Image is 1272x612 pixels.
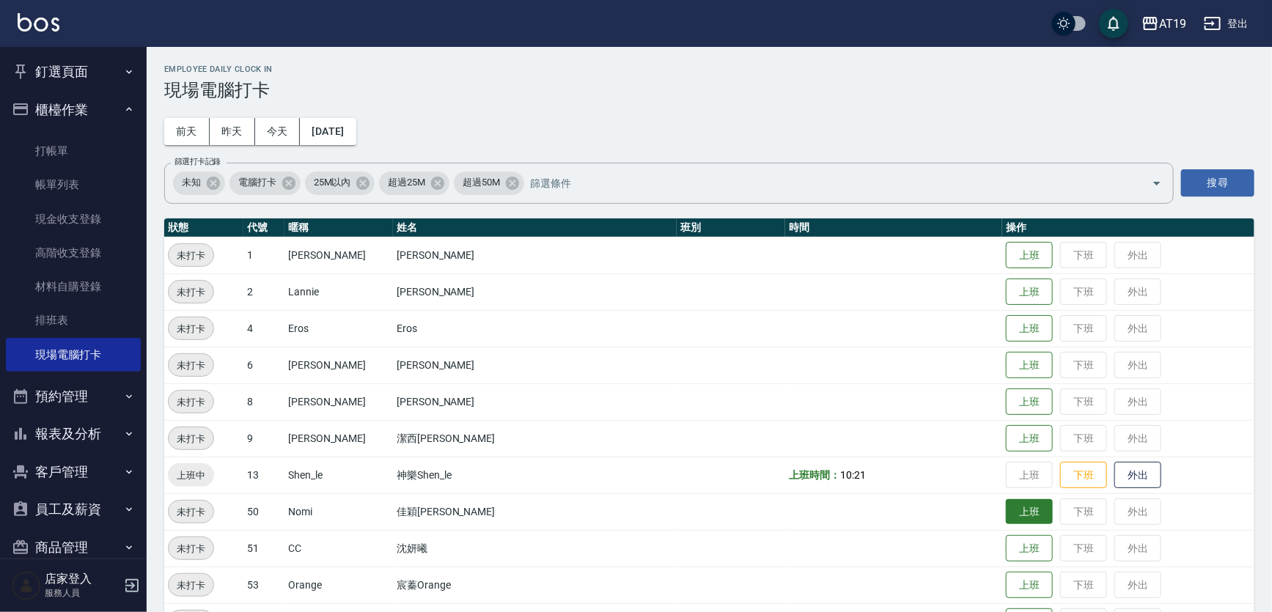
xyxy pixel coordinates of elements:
[1006,388,1053,416] button: 上班
[6,134,141,168] a: 打帳單
[379,175,434,190] span: 超過25M
[164,64,1254,74] h2: Employee Daily Clock In
[1006,499,1053,525] button: 上班
[169,394,213,410] span: 未打卡
[243,310,284,347] td: 4
[173,172,225,195] div: 未知
[243,383,284,420] td: 8
[284,530,393,567] td: CC
[169,321,213,336] span: 未打卡
[393,567,677,603] td: 宸蓁Orange
[168,468,214,483] span: 上班中
[1181,169,1254,196] button: 搜尋
[454,172,524,195] div: 超過50M
[393,420,677,457] td: 潔西[PERSON_NAME]
[255,118,301,145] button: 今天
[393,218,677,237] th: 姓名
[169,504,213,520] span: 未打卡
[169,578,213,593] span: 未打卡
[6,377,141,416] button: 預約管理
[284,420,393,457] td: [PERSON_NAME]
[6,490,141,528] button: 員工及薪資
[12,571,41,600] img: Person
[1006,242,1053,269] button: 上班
[6,303,141,337] a: 排班表
[785,218,1002,237] th: 時間
[379,172,449,195] div: 超過25M
[393,347,677,383] td: [PERSON_NAME]
[169,541,213,556] span: 未打卡
[284,218,393,237] th: 暱稱
[6,236,141,270] a: 高階收支登錄
[393,237,677,273] td: [PERSON_NAME]
[243,218,284,237] th: 代號
[1145,172,1169,195] button: Open
[6,168,141,202] a: 帳單列表
[1006,425,1053,452] button: 上班
[6,415,141,453] button: 報表及分析
[6,53,141,91] button: 釘選頁面
[173,175,210,190] span: 未知
[229,175,285,190] span: 電腦打卡
[284,347,393,383] td: [PERSON_NAME]
[1002,218,1254,237] th: 操作
[164,118,210,145] button: 前天
[169,358,213,373] span: 未打卡
[174,156,221,167] label: 篩選打卡記錄
[243,457,284,493] td: 13
[243,493,284,530] td: 50
[243,567,284,603] td: 53
[1159,15,1186,33] div: AT19
[243,530,284,567] td: 51
[454,175,509,190] span: 超過50M
[45,586,120,600] p: 服務人員
[169,284,213,300] span: 未打卡
[393,530,677,567] td: 沈妍曦
[243,347,284,383] td: 6
[164,218,243,237] th: 狀態
[284,383,393,420] td: [PERSON_NAME]
[210,118,255,145] button: 昨天
[1099,9,1128,38] button: save
[284,567,393,603] td: Orange
[393,493,677,530] td: 佳穎[PERSON_NAME]
[1006,535,1053,562] button: 上班
[45,572,120,586] h5: 店家登入
[284,493,393,530] td: Nomi
[6,338,141,372] a: 現場電腦打卡
[393,457,677,493] td: 神樂Shen_le
[243,420,284,457] td: 9
[243,237,284,273] td: 1
[6,91,141,129] button: 櫃檯作業
[393,310,677,347] td: Eros
[1006,315,1053,342] button: 上班
[6,270,141,303] a: 材料自購登錄
[1114,462,1161,489] button: 外出
[6,202,141,236] a: 現金收支登錄
[6,528,141,567] button: 商品管理
[1136,9,1192,39] button: AT19
[169,431,213,446] span: 未打卡
[284,457,393,493] td: Shen_le
[300,118,356,145] button: [DATE]
[284,310,393,347] td: Eros
[393,383,677,420] td: [PERSON_NAME]
[1006,572,1053,599] button: 上班
[164,80,1254,100] h3: 現場電腦打卡
[393,273,677,310] td: [PERSON_NAME]
[1198,10,1254,37] button: 登出
[1006,352,1053,379] button: 上班
[6,453,141,491] button: 客戶管理
[229,172,301,195] div: 電腦打卡
[284,273,393,310] td: Lannie
[305,172,375,195] div: 25M以內
[1006,279,1053,306] button: 上班
[284,237,393,273] td: [PERSON_NAME]
[677,218,785,237] th: 班別
[789,469,840,481] b: 上班時間：
[18,13,59,32] img: Logo
[169,248,213,263] span: 未打卡
[305,175,360,190] span: 25M以內
[526,170,1126,196] input: 篩選條件
[243,273,284,310] td: 2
